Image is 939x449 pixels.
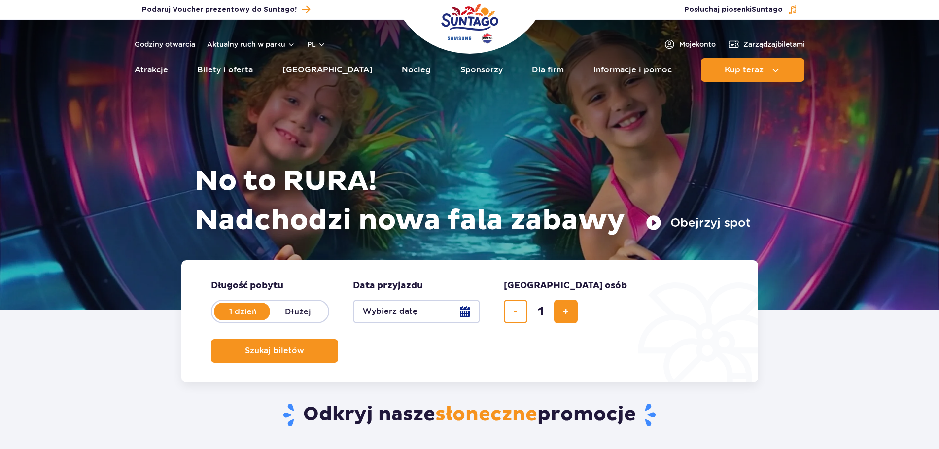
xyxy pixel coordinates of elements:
[282,58,373,82] a: [GEOGRAPHIC_DATA]
[684,5,798,15] button: Posłuchaj piosenkiSuntago
[211,280,283,292] span: Długość pobytu
[215,301,271,322] label: 1 dzień
[245,346,304,355] span: Szukaj biletów
[679,39,716,49] span: Moje konto
[135,58,168,82] a: Atrakcje
[725,66,764,74] span: Kup teraz
[532,58,564,82] a: Dla firm
[701,58,804,82] button: Kup teraz
[593,58,672,82] a: Informacje i pomoc
[529,300,553,323] input: liczba biletów
[270,301,326,322] label: Dłużej
[663,38,716,50] a: Mojekonto
[554,300,578,323] button: dodaj bilet
[402,58,431,82] a: Nocleg
[181,260,758,382] form: Planowanie wizyty w Park of Poland
[743,39,805,49] span: Zarządzaj biletami
[211,339,338,363] button: Szukaj biletów
[195,162,751,241] h1: No to RURA! Nadchodzi nowa fala zabawy
[646,215,751,231] button: Obejrzyj spot
[307,39,326,49] button: pl
[135,39,195,49] a: Godziny otwarcia
[752,6,783,13] span: Suntago
[504,280,627,292] span: [GEOGRAPHIC_DATA] osób
[181,402,758,428] h2: Odkryj nasze promocje
[142,3,310,16] a: Podaruj Voucher prezentowy do Suntago!
[460,58,503,82] a: Sponsorzy
[435,402,537,427] span: słoneczne
[197,58,253,82] a: Bilety i oferta
[142,5,297,15] span: Podaruj Voucher prezentowy do Suntago!
[353,300,480,323] button: Wybierz datę
[504,300,527,323] button: usuń bilet
[728,38,805,50] a: Zarządzajbiletami
[207,40,295,48] button: Aktualny ruch w parku
[353,280,423,292] span: Data przyjazdu
[684,5,783,15] span: Posłuchaj piosenki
